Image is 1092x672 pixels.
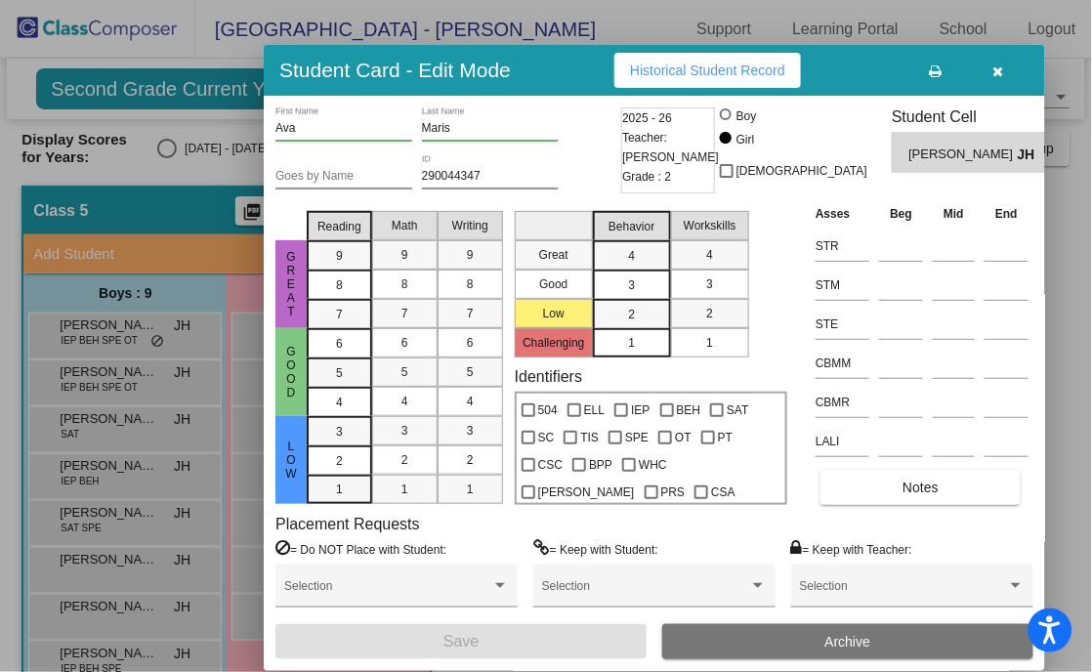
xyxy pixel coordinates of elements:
span: PRS [661,481,686,504]
span: 1 [467,481,474,498]
input: assessment [816,271,869,300]
button: Save [275,624,647,659]
button: Historical Student Record [614,53,801,88]
span: 9 [467,246,474,264]
span: 3 [706,275,713,293]
label: = Keep with Student: [533,539,658,559]
span: 5 [467,363,474,381]
label: Placement Requests [275,515,420,533]
span: 4 [467,393,474,410]
span: 1 [706,334,713,352]
button: Notes [820,470,1021,505]
span: WHC [639,453,667,477]
span: 9 [401,246,408,264]
span: 1 [628,334,635,352]
span: 9 [336,247,343,265]
span: 2025 - 26 [622,108,672,128]
span: [DEMOGRAPHIC_DATA] [736,159,867,183]
span: Archive [825,634,871,650]
div: Girl [735,131,755,148]
label: Identifiers [515,367,582,386]
label: = Do NOT Place with Student: [275,539,446,559]
span: JH [1018,145,1045,165]
input: goes by name [275,170,412,184]
span: Reading [317,218,361,235]
span: 5 [336,364,343,382]
h3: Student Cell [892,107,1062,126]
input: assessment [816,231,869,261]
span: Low [282,440,300,481]
th: Beg [874,203,928,225]
span: ELL [584,399,605,422]
span: 6 [336,335,343,353]
span: SPE [625,426,649,449]
span: PT [718,426,733,449]
button: Archive [662,624,1033,659]
span: 8 [336,276,343,294]
span: 4 [628,247,635,265]
span: BEH [677,399,701,422]
span: Workskills [684,217,736,234]
label: = Keep with Teacher: [791,539,912,559]
th: End [980,203,1033,225]
span: 2 [401,451,408,469]
span: Good [282,345,300,399]
span: 4 [336,394,343,411]
span: Teacher: [PERSON_NAME] [622,128,719,167]
div: Boy [735,107,757,125]
span: Behavior [609,218,654,235]
span: 7 [401,305,408,322]
span: 4 [401,393,408,410]
span: 3 [336,423,343,441]
input: assessment [816,427,869,456]
span: Grade : 2 [622,167,671,187]
span: BPP [589,453,612,477]
span: CSA [711,481,735,504]
input: assessment [816,349,869,378]
span: 5 [401,363,408,381]
input: assessment [816,310,869,339]
span: 2 [467,451,474,469]
span: 6 [401,334,408,352]
span: 7 [336,306,343,323]
span: [PERSON_NAME] [909,145,1018,165]
span: 2 [628,306,635,323]
span: Notes [903,480,939,495]
span: 1 [401,481,408,498]
span: 3 [467,422,474,440]
span: 3 [401,422,408,440]
span: CSC [538,453,563,477]
span: 7 [467,305,474,322]
span: TIS [580,426,599,449]
span: 1 [336,481,343,498]
span: 3 [628,276,635,294]
span: Save [443,633,479,650]
span: SAT [727,399,748,422]
h3: Student Card - Edit Mode [279,58,511,82]
input: assessment [816,388,869,417]
input: Enter ID [422,170,559,184]
span: Historical Student Record [630,63,785,78]
span: SC [538,426,555,449]
span: 8 [467,275,474,293]
span: 504 [538,399,558,422]
span: 2 [336,452,343,470]
span: 4 [706,246,713,264]
th: Mid [928,203,980,225]
span: [PERSON_NAME] [538,481,635,504]
span: IEP [631,399,650,422]
span: Great [282,250,300,318]
th: Asses [811,203,874,225]
span: 6 [467,334,474,352]
span: 8 [401,275,408,293]
span: 2 [706,305,713,322]
span: Math [392,217,418,234]
span: OT [675,426,692,449]
span: Writing [452,217,488,234]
